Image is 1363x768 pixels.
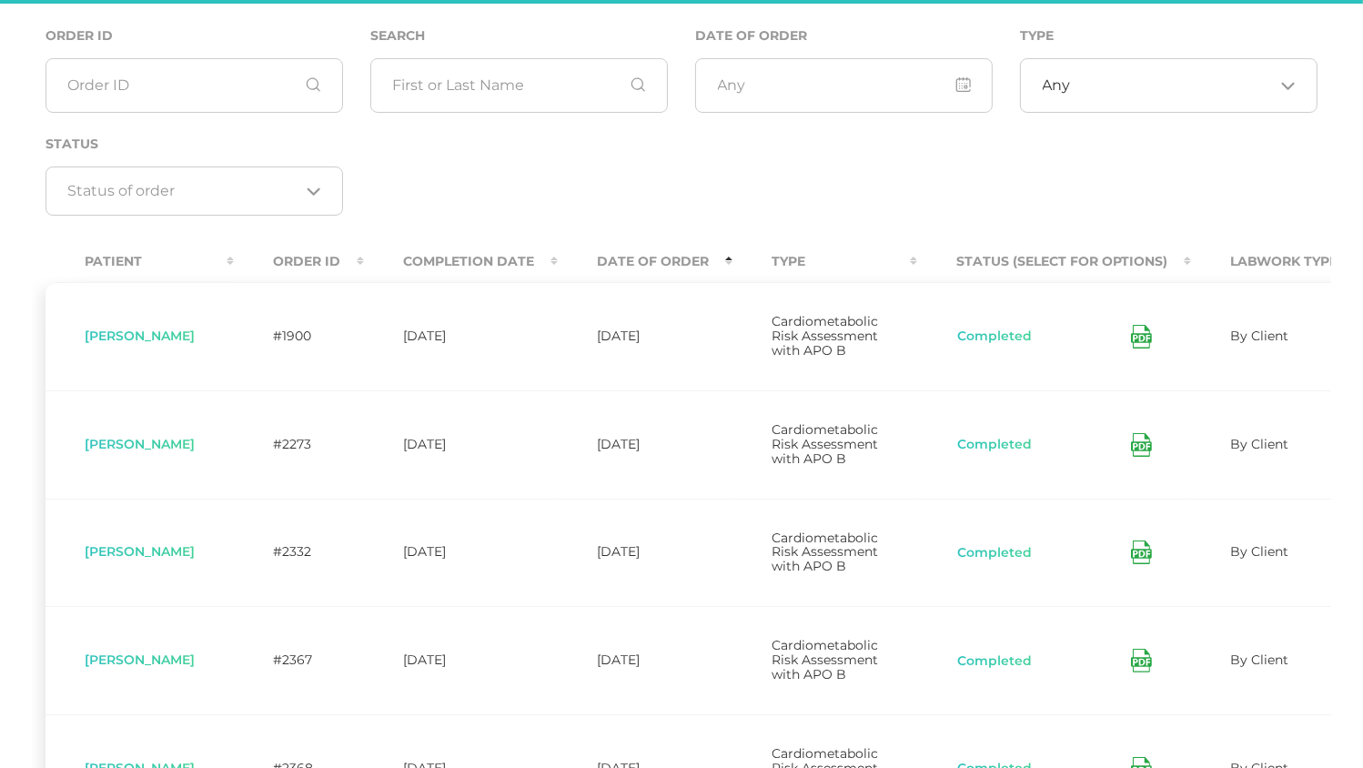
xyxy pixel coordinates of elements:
th: Patient : activate to sort column ascending [45,241,234,282]
th: Labwork Type : activate to sort column ascending [1191,241,1361,282]
input: Search for option [1071,76,1274,95]
label: Date of Order [695,28,807,44]
button: Completed [956,652,1033,671]
th: Completion Date : activate to sort column ascending [364,241,558,282]
input: First or Last Name [370,58,668,113]
td: #2332 [234,499,364,607]
label: Type [1020,28,1054,44]
span: Cardiometabolic Risk Assessment with APO B [772,637,878,682]
label: Order ID [45,28,113,44]
span: Cardiometabolic Risk Assessment with APO B [772,421,878,467]
label: Status [45,136,98,152]
td: [DATE] [364,499,558,607]
span: Cardiometabolic Risk Assessment with APO B [772,530,878,575]
td: [DATE] [558,282,732,390]
span: [PERSON_NAME] [85,436,195,452]
span: Any [1043,76,1071,95]
span: [PERSON_NAME] [85,328,195,344]
button: Completed [956,328,1033,346]
th: Type : activate to sort column ascending [732,241,917,282]
td: #1900 [234,282,364,390]
td: [DATE] [364,282,558,390]
span: Cardiometabolic Risk Assessment with APO B [772,313,878,359]
td: #2367 [234,606,364,714]
input: Search for option [68,182,299,200]
td: [DATE] [558,499,732,607]
input: Any [695,58,993,113]
span: [PERSON_NAME] [85,543,195,560]
th: Date Of Order : activate to sort column descending [558,241,732,282]
button: Completed [956,544,1033,562]
td: [DATE] [558,390,732,499]
td: [DATE] [558,606,732,714]
button: Completed [956,436,1033,454]
td: [DATE] [364,606,558,714]
td: [DATE] [364,390,558,499]
td: #2273 [234,390,364,499]
span: By Client [1230,436,1288,452]
th: Order ID : activate to sort column ascending [234,241,364,282]
label: Search [370,28,425,44]
span: By Client [1230,328,1288,344]
span: [PERSON_NAME] [85,652,195,668]
div: Search for option [1020,58,1318,113]
span: By Client [1230,652,1288,668]
th: Status (Select for Options) : activate to sort column ascending [917,241,1191,282]
span: By Client [1230,543,1288,560]
div: Search for option [45,167,343,216]
input: Order ID [45,58,343,113]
